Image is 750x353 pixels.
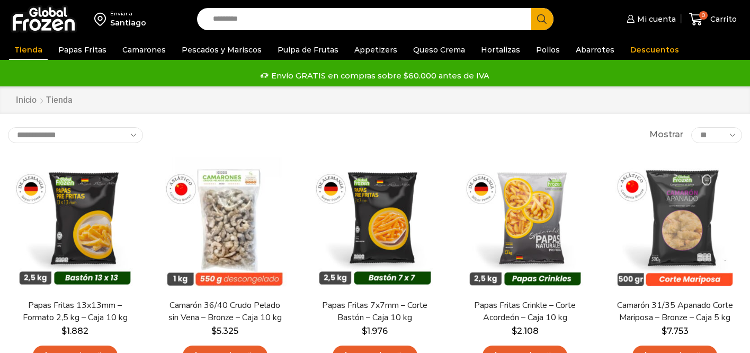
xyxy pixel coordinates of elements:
[110,10,146,17] div: Enviar a
[686,7,739,32] a: 0 Carrito
[176,40,267,60] a: Pescados y Mariscos
[699,11,708,20] span: 0
[15,94,73,107] nav: Breadcrumb
[624,8,676,30] a: Mi cuenta
[408,40,470,60] a: Queso Crema
[476,40,525,60] a: Hortalizas
[465,299,585,324] a: Papas Fritas Crinkle – Corte Acordeón – Caja 10 kg
[15,94,37,107] a: Inicio
[662,326,689,336] bdi: 7.753
[8,127,143,143] select: Pedido de la tienda
[570,40,620,60] a: Abarrotes
[531,40,565,60] a: Pollos
[635,14,676,24] span: Mi cuenta
[349,40,403,60] a: Appetizers
[94,10,110,28] img: address-field-icon.svg
[61,326,88,336] bdi: 1.882
[165,299,285,324] a: Camarón 36/40 Crudo Pelado sin Vena – Bronze – Caja 10 kg
[315,299,435,324] a: Papas Fritas 7x7mm – Corte Bastón – Caja 10 kg
[649,129,683,141] span: Mostrar
[512,326,539,336] bdi: 2.108
[53,40,112,60] a: Papas Fritas
[272,40,344,60] a: Pulpa de Frutas
[625,40,684,60] a: Descuentos
[708,14,737,24] span: Carrito
[211,326,238,336] bdi: 5.325
[117,40,171,60] a: Camarones
[61,326,67,336] span: $
[46,95,73,105] h1: Tienda
[531,8,553,30] button: Search button
[662,326,667,336] span: $
[362,326,388,336] bdi: 1.976
[362,326,367,336] span: $
[614,299,735,324] a: Camarón 31/35 Apanado Corte Mariposa – Bronze – Caja 5 kg
[211,326,217,336] span: $
[512,326,517,336] span: $
[110,17,146,28] div: Santiago
[15,299,136,324] a: Papas Fritas 13x13mm – Formato 2,5 kg – Caja 10 kg
[9,40,48,60] a: Tienda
